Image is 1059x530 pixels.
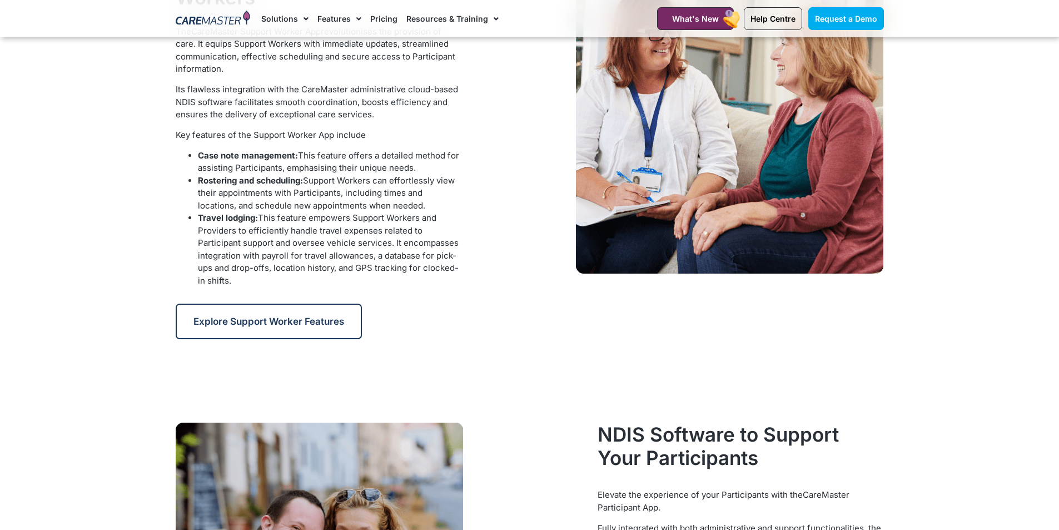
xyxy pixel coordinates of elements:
h2: NDIS Software to Support Your Participants [598,423,883,469]
a: What's New [657,7,734,30]
b: Travel lodging: [198,212,258,223]
img: CareMaster Logo [176,11,251,27]
a: Explore Support Worker Features [176,304,362,339]
a: CareMaster Participant App [598,489,849,513]
b: Case note management: [198,150,298,161]
span: Explore Support Worker Features [193,316,344,327]
span: Request a Demo [815,14,877,23]
span: This feature offers a detailed method for assisting Participants, emphasising their unique needs. [198,150,459,174]
a: Help Centre [744,7,802,30]
a: Request a Demo [808,7,884,30]
span: What's New [672,14,719,23]
span: Elevate the experience of your Participants with the [598,489,803,500]
span: Key features of the Support Worker App include [176,130,366,140]
span: . [658,502,660,513]
span: Its flawless integration with the CareMaster administrative cloud-based NDIS software facilitates... [176,84,458,120]
span: Support Workers can effortlessly view their appointments with Participants, including times and l... [198,175,455,211]
li: This feature empowers Support Workers and Providers to efficiently handle travel expenses related... [198,212,461,287]
b: Rostering and scheduling: [198,175,303,186]
span: Help Centre [750,14,796,23]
